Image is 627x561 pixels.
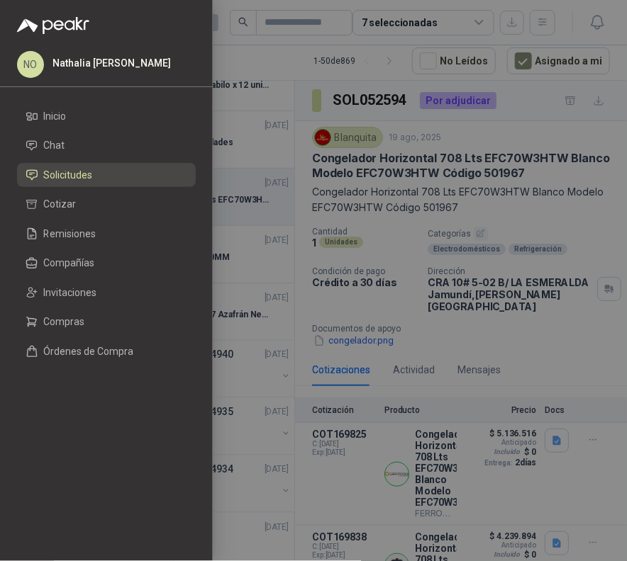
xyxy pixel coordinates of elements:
span: Invitaciones [44,287,97,298]
a: Solicitudes [17,163,196,187]
span: Órdenes de Compra [44,346,134,357]
div: NO [17,51,44,78]
span: Inicio [44,110,67,122]
span: Remisiones [44,228,96,239]
a: Compras [17,310,196,334]
span: Chat [44,140,65,151]
a: Chat [17,134,196,158]
a: Compañías [17,251,196,276]
p: Nathalia [PERSON_NAME] [52,58,171,68]
span: Solicitudes [44,169,93,181]
a: Remisiones [17,222,196,246]
span: Compañías [44,257,95,268]
span: Cotizar [44,198,77,210]
a: Cotizar [17,193,196,217]
span: Compras [44,316,85,327]
a: Inicio [17,104,196,128]
img: Logo peakr [17,17,89,34]
a: Invitaciones [17,280,196,305]
a: Órdenes de Compra [17,339,196,363]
